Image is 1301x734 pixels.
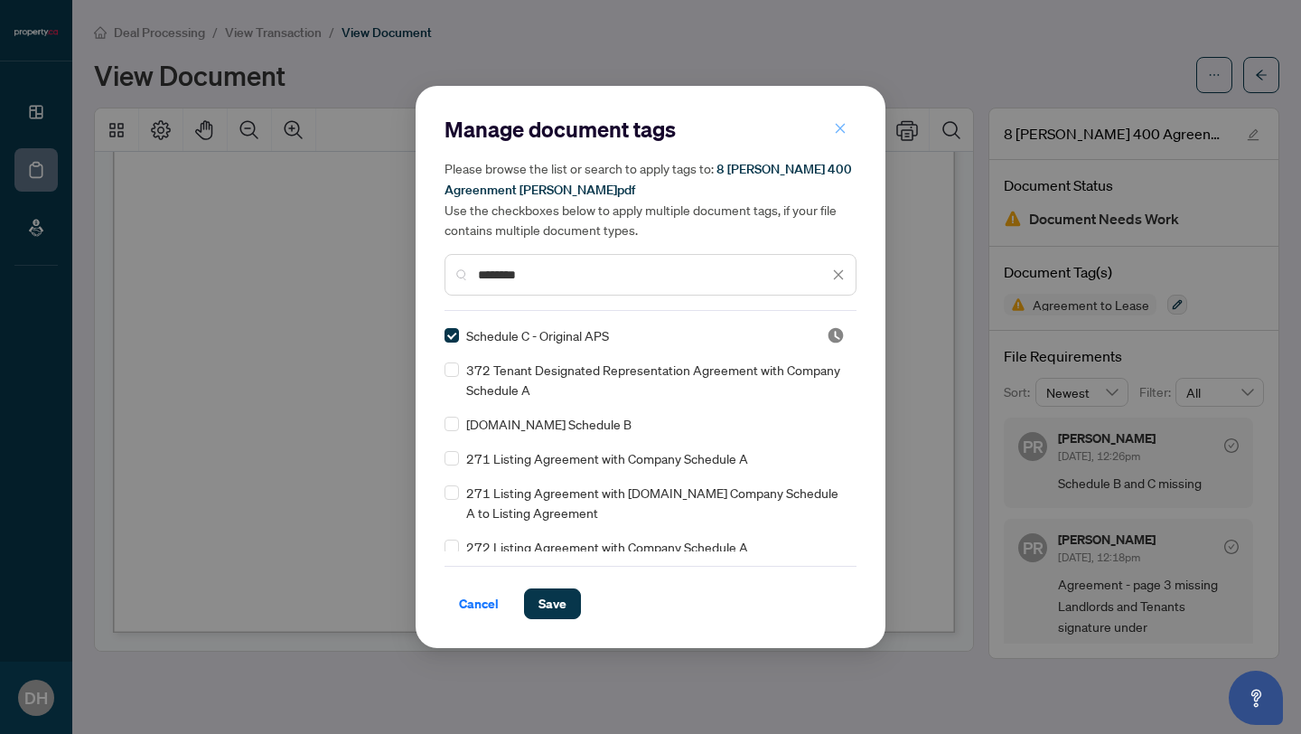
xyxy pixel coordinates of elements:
[459,589,499,618] span: Cancel
[466,537,748,557] span: 272 Listing Agreement with Company Schedule A
[466,325,609,345] span: Schedule C - Original APS
[466,448,748,468] span: 271 Listing Agreement with Company Schedule A
[445,588,513,619] button: Cancel
[832,268,845,281] span: close
[445,115,856,144] h2: Manage document tags
[827,326,845,344] img: status
[466,360,846,400] span: 372 Tenant Designated Representation Agreement with Company Schedule A
[445,158,856,240] h5: Please browse the list or search to apply tags to: Use the checkboxes below to apply multiple doc...
[524,588,581,619] button: Save
[834,122,847,135] span: close
[538,589,566,618] span: Save
[1229,671,1283,725] button: Open asap
[827,326,845,344] span: Pending Review
[466,414,632,434] span: [DOMAIN_NAME] Schedule B
[466,483,846,522] span: 271 Listing Agreement with [DOMAIN_NAME] Company Schedule A to Listing Agreement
